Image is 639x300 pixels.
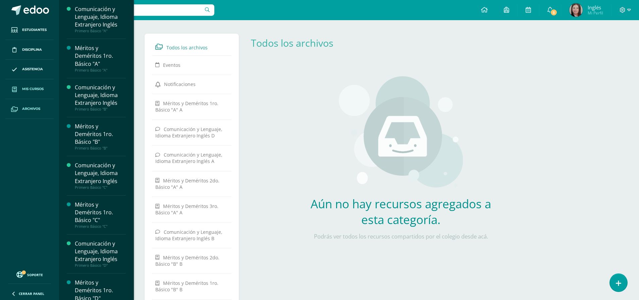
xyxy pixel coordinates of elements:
span: Archivos [22,106,40,112]
div: Méritos y Deméritos 1ro. Básico "B" [75,123,126,146]
span: Méritos y Deméritos 1ro. Básico "B" B [155,280,218,293]
a: Mis cursos [5,79,54,99]
span: Inglés [588,4,603,11]
span: 5 [550,9,557,16]
span: Mis cursos [22,86,44,92]
a: Méritos y Deméritos 1ro. Básico "C"Primero Básico "C" [75,201,126,229]
a: Estudiantes [5,20,54,40]
a: Comunicación y Lenguaje, Idioma Extranjero InglésPrimero Básico "A" [75,5,126,33]
a: Soporte [8,270,51,279]
span: Notificaciones [164,81,196,87]
span: Todos los archivos [166,44,208,51]
div: Méritos y Deméritos 1ro. Básico "C" [75,201,126,224]
a: Notificaciones [155,78,228,90]
a: Méritos y Deméritos 3ro. Básico "A" A [155,200,228,218]
span: Méritos y Deméritos 2do. Básico "A" A [155,177,219,190]
span: Cerrar panel [19,291,44,296]
div: Primero Básico "C" [75,224,126,229]
div: Comunicación y Lenguaje, Idioma Extranjero Inglés [75,5,126,29]
div: Primero Básico "A" [75,68,126,73]
div: Méritos y Deméritos 1ro. Básico "A" [75,44,126,68]
span: Soporte [27,272,43,277]
a: Comunicación y Lenguaje, Idioma Extranjero InglésPrimero Básico "D" [75,240,126,268]
div: Primero Básico "B" [75,107,126,112]
a: Archivos [5,99,54,119]
div: Comunicación y Lenguaje, Idioma Extranjero Inglés [75,240,126,263]
a: Comunicación y Lenguaje, Idioma Extranjero Inglés B [155,226,228,244]
span: Estudiantes [22,27,47,33]
div: Primero Básico "B" [75,146,126,151]
a: Comunicación y Lenguaje, Idioma Extranjero InglésPrimero Básico "B" [75,84,126,112]
span: Eventos [163,62,180,68]
a: Méritos y Deméritos 1ro. Básico "A"Primero Básico "A" [75,44,126,72]
div: Primero Básico "A" [75,29,126,33]
span: Asistencia [22,67,43,72]
span: Mi Perfil [588,10,603,16]
span: Comunicación y Lenguaje, Idioma Extranjero Inglés B [155,228,222,241]
a: Comunicación y Lenguaje, Idioma Extranjero InglésPrimero Básico "C" [75,162,126,189]
span: Comunicación y Lenguaje, Idioma Extranjero Inglés A [155,152,222,164]
a: Disciplina [5,40,54,60]
a: Todos los archivos [155,41,228,53]
a: Méritos y Deméritos 1ro. Básico "B"Primero Básico "B" [75,123,126,151]
a: Méritos y Deméritos 2do. Básico "A" A [155,174,228,193]
a: Eventos [155,59,228,71]
div: Comunicación y Lenguaje, Idioma Extranjero Inglés [75,84,126,107]
span: Méritos y Deméritos 3ro. Básico "A" A [155,203,218,216]
a: Comunicación y Lenguaje, Idioma Extranjero Inglés D [155,123,228,141]
a: Asistencia [5,60,54,80]
div: Primero Básico "C" [75,185,126,190]
a: Todos los archivos [251,36,333,49]
a: Méritos y Deméritos 1ro. Básico "B" B [155,277,228,295]
a: Méritos y Deméritos 2do. Básico "B" B [155,251,228,270]
img: e03ec1ec303510e8e6f60bf4728ca3bf.png [569,3,583,17]
input: Busca un usuario... [63,4,214,16]
span: Disciplina [22,47,42,52]
div: Comunicación y Lenguaje, Idioma Extranjero Inglés [75,162,126,185]
div: Todos los archivos [251,36,343,49]
img: stages.png [339,76,463,190]
span: Comunicación y Lenguaje, Idioma Extranjero Inglés D [155,126,222,139]
span: Méritos y Deméritos 2do. Básico "B" B [155,254,219,267]
a: Comunicación y Lenguaje, Idioma Extranjero Inglés A [155,148,228,167]
span: Méritos y Deméritos 1ro. Básico "A" A [155,100,218,113]
a: Méritos y Deméritos 1ro. Básico "A" A [155,97,228,116]
div: Primero Básico "D" [75,263,126,268]
p: Podrás ver todos los recursos compartidos por el colegio desde acá. [302,233,500,240]
h2: Aún no hay recursos agregados a esta categoría. [302,196,500,227]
